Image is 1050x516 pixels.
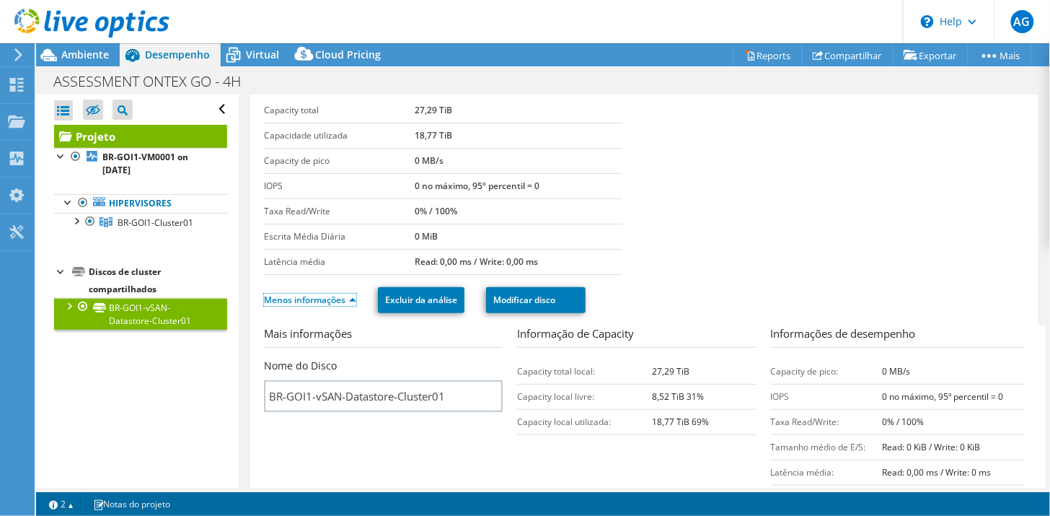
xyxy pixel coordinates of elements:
b: 0% / 100% [882,416,924,428]
label: Capacidade utilizada [264,128,415,143]
td: Média Queue Depth: [771,485,883,510]
td: Tamanho médio de E/S: [771,434,883,460]
b: 0 MB/s [415,154,444,167]
b: 8,52 TiB 31% [653,390,705,403]
a: BR-GOI1-Cluster01 [54,213,227,232]
h3: Informações de desempenho [771,325,1024,348]
a: Menos informações [264,294,356,306]
label: IOPS [264,179,415,193]
a: BR-GOI1-vSAN-Datastore-Cluster01 [54,298,227,330]
label: Escrita Média Diária [264,229,415,244]
a: 2 [39,495,84,513]
label: Capacity total [264,103,415,118]
b: 0% / 100% [415,205,458,217]
div: Discos de cluster compartilhados [89,263,227,298]
b: 0 MiB [415,230,438,242]
td: Capacity local livre: [517,384,652,409]
b: Read: 0 KiB / Write: 0 KiB [882,441,980,453]
td: Capacity total local: [517,359,652,384]
b: Read: 0,00 ms / Write: 0,00 ms [415,255,539,268]
b: 18,77 TiB 69% [653,416,710,428]
a: Hipervisores [54,194,227,213]
span: Ambiente [61,48,109,61]
b: 0 no máximo, 95º percentil = 0 [882,390,1003,403]
label: Latência média [264,255,415,269]
b: 27,29 TiB [415,104,453,116]
a: Notas do projeto [83,495,180,513]
a: BR-GOI1-VM0001 on [DATE] [54,148,227,180]
span: Virtual [246,48,279,61]
label: Nome do Disco [264,359,337,373]
span: AG [1011,10,1034,33]
a: Exportar [893,44,969,66]
b: 27,29 TiB [653,365,690,377]
b: 0 no máximo, 95º percentil = 0 [415,180,540,192]
span: BR-GOI1-Cluster01 [118,217,193,229]
td: Capacity local utilizada: [517,409,652,434]
span: Desempenho [145,48,210,61]
a: Modificar disco [486,287,586,313]
a: Projeto [54,125,227,148]
h3: Mais informações [264,325,503,348]
b: Read: 0,00 ms / Write: 0 ms [882,466,991,478]
b: BR-GOI1-VM0001 on [DATE] [102,151,188,176]
td: Taxa Read/Write: [771,409,883,434]
h1: ASSESSMENT ONTEX GO - 4H [47,74,263,89]
td: Capacity de pico: [771,359,883,384]
a: Excluir da análise [378,287,464,313]
svg: \n [921,15,934,28]
a: Mais [968,44,1032,66]
label: Capacity de pico [264,154,415,168]
a: Compartilhar [802,44,894,66]
td: Latência média: [771,460,883,485]
b: 0 MB/s [882,365,910,377]
label: Taxa Read/Write [264,204,415,219]
td: IOPS [771,384,883,409]
h3: Informação de Capacity [517,325,756,348]
b: 18,77 TiB [415,129,453,141]
span: Cloud Pricing [315,48,381,61]
a: Reports [733,44,803,66]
